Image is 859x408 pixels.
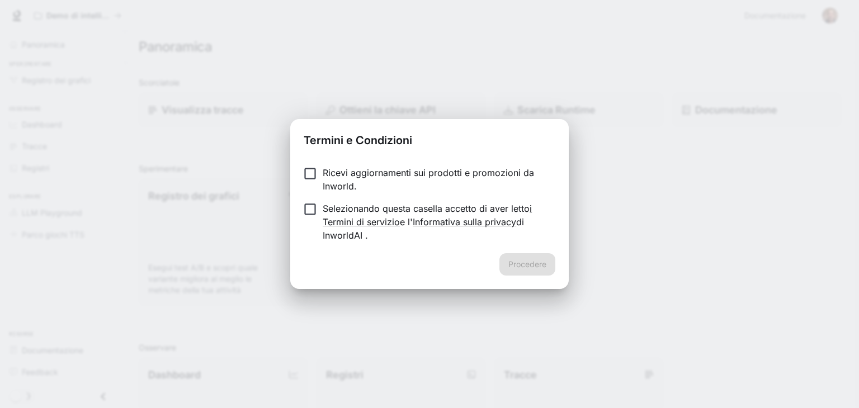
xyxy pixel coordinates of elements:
font: Ricevi aggiornamenti sui prodotti e promozioni da Inworld. [323,167,534,192]
a: Informativa sulla privacy [413,216,516,227]
font: e l' [400,216,413,227]
font: Selezionando questa casella accetto di aver letto [323,203,530,214]
font: Termini e Condizioni [304,134,412,147]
